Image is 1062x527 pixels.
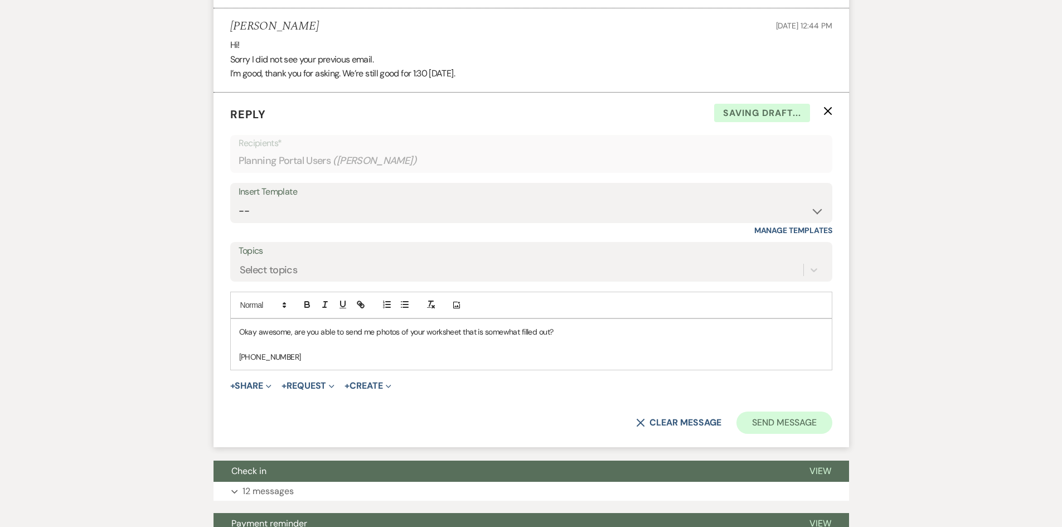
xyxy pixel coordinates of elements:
h5: [PERSON_NAME] [230,20,319,33]
div: Hi! Sorry I did not see your previous email. I’m good, thank you for asking. We’re still good for... [230,38,832,81]
div: Insert Template [239,184,824,200]
button: Clear message [636,418,721,427]
button: Check in [214,461,792,482]
button: Send Message [736,412,832,434]
span: Reply [230,107,266,122]
a: Manage Templates [754,225,832,235]
span: ( [PERSON_NAME] ) [333,153,416,168]
p: Recipients* [239,136,824,151]
span: View [809,465,831,477]
button: 12 messages [214,482,849,501]
button: Request [282,381,334,390]
p: 12 messages [243,484,294,499]
span: + [345,381,350,390]
button: View [792,461,849,482]
span: + [230,381,235,390]
button: Share [230,381,272,390]
button: Create [345,381,391,390]
span: Check in [231,465,266,477]
label: Topics [239,243,824,259]
div: Select topics [240,263,298,278]
span: [DATE] 12:44 PM [776,21,832,31]
span: + [282,381,287,390]
span: Saving draft... [714,104,810,123]
p: Okay awesome, are you able to send me photos of your worksheet that is somewhat filled out? [239,326,823,338]
p: [PHONE_NUMBER] [239,351,823,363]
div: Planning Portal Users [239,150,824,172]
